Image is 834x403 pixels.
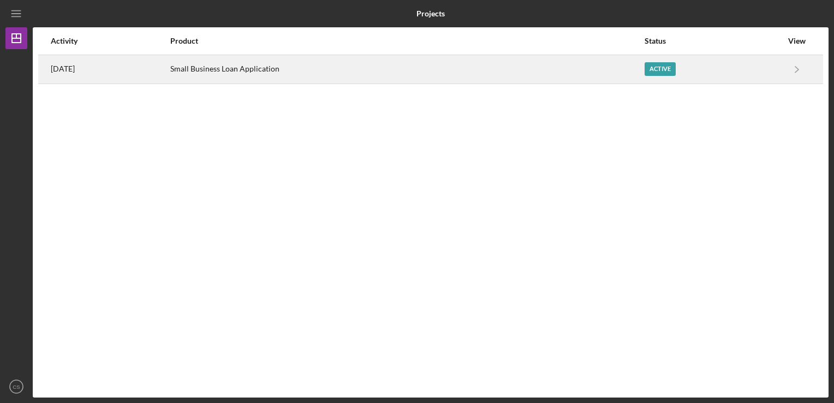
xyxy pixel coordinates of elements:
[170,56,644,83] div: Small Business Loan Application
[416,9,445,18] b: Projects
[783,37,811,45] div: View
[170,37,644,45] div: Product
[5,376,27,398] button: CS
[645,37,782,45] div: Status
[13,384,20,390] text: CS
[51,37,169,45] div: Activity
[51,64,75,73] time: 2025-10-03 15:30
[645,62,676,76] div: Active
